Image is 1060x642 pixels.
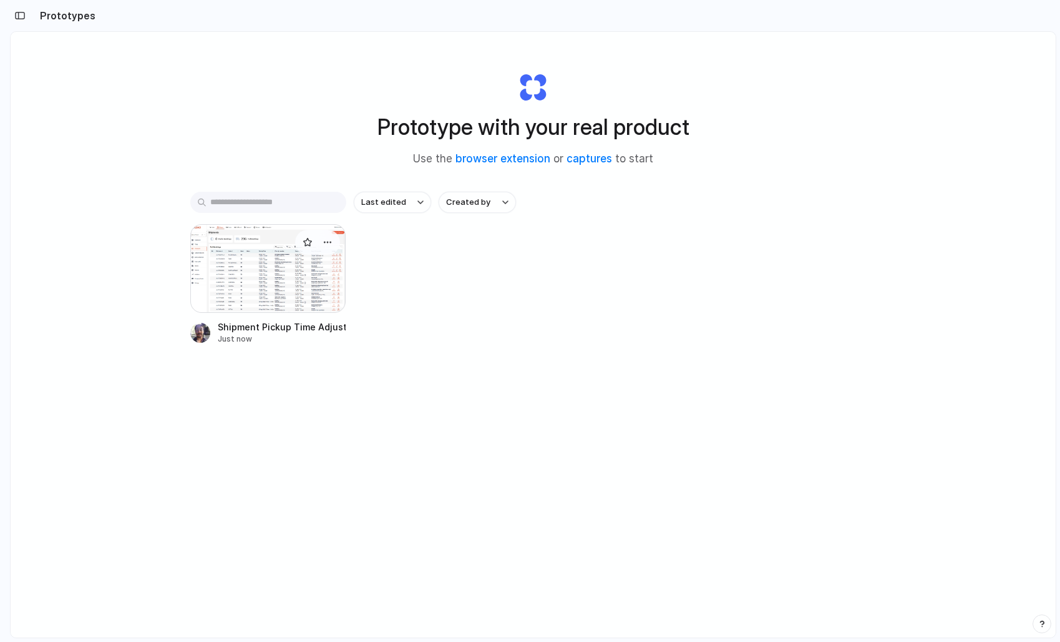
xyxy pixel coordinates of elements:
div: Shipment Pickup Time Adjustment [218,320,346,333]
span: Created by [446,196,490,209]
h1: Prototype with your real product [377,111,689,144]
a: browser extension [455,152,550,165]
a: captures [566,152,612,165]
span: Use the or to start [413,151,653,167]
a: Shipment Pickup Time AdjustmentShipment Pickup Time AdjustmentJust now [190,224,346,345]
span: Last edited [361,196,406,209]
div: Just now [218,333,346,345]
button: Created by [439,192,516,213]
button: Last edited [354,192,431,213]
h2: Prototypes [35,8,95,23]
